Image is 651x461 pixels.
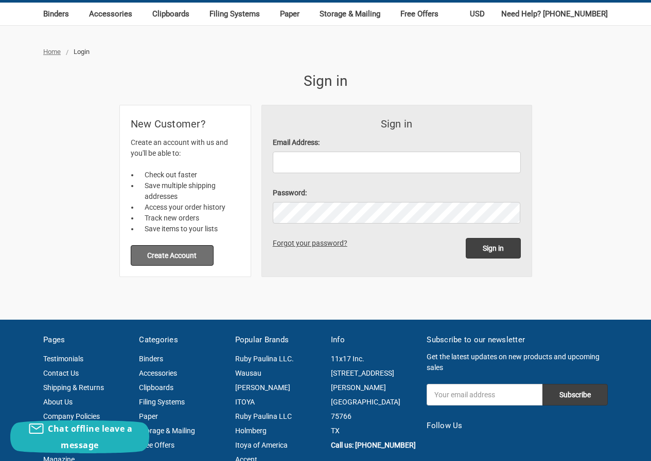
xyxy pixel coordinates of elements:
a: Free Offers [400,3,438,25]
a: Accessories [89,3,142,25]
a: Binders [43,3,78,25]
a: Storage & Mailing [320,3,390,25]
h5: Info [331,334,416,346]
h5: Popular Brands [235,334,320,346]
input: Subscribe [542,384,608,405]
h2: New Customer? [131,116,240,132]
button: Chat offline leave a message [10,420,149,453]
h5: Categories [139,334,224,346]
address: 11x17 Inc. [STREET_ADDRESS][PERSON_NAME] [GEOGRAPHIC_DATA] 75766 TX [331,352,416,438]
a: Wausau [235,369,261,377]
a: Ruby Paulina LLC [235,412,292,420]
a: Filing Systems [209,3,269,25]
input: Sign in [466,238,521,259]
a: Binders [139,355,163,363]
a: Filing Systems [139,398,185,406]
h5: Follow Us [427,420,608,432]
a: Company Policies [43,412,100,420]
a: Home [43,48,61,56]
a: ITOYA [235,398,255,406]
a: Storage & Mailing [139,427,195,435]
a: Holmberg [235,427,267,435]
a: Shipping & Returns [43,383,104,392]
a: Contact Us [43,369,79,377]
h5: Pages [43,334,128,346]
a: [PERSON_NAME] [235,383,290,392]
label: Email Address: [273,137,521,148]
li: Save multiple shipping addresses [139,180,240,202]
h5: Subscribe to our newsletter [427,334,608,346]
a: Testimonials [43,355,83,363]
a: Call us: [PHONE_NUMBER] [331,441,416,449]
a: Forgot your password? [273,239,351,247]
a: Paper [139,412,158,420]
a: Accessories [139,369,177,377]
li: Track new orders [139,213,240,224]
h3: Sign in [273,116,521,132]
a: Free Offers [139,441,174,449]
a: Clipboards [152,3,199,25]
p: Create an account with us and you'll be able to: [131,137,240,159]
a: Paper [280,3,309,25]
li: Access your order history [139,202,240,213]
a: Need Help? [PHONE_NUMBER] [501,3,608,25]
li: Save items to your lists [139,224,240,234]
h1: Sign in [120,70,532,92]
button: Create Account [131,245,214,266]
span: Chat offline leave a message [48,423,132,451]
input: Your email address [427,384,542,405]
a: USD [470,3,490,25]
a: Itoya of America [235,441,288,449]
label: Password: [273,188,521,198]
a: Ruby Paulina LLC. [235,355,294,363]
li: Check out faster [139,170,240,180]
a: About Us [43,398,73,406]
a: Clipboards [139,383,173,392]
a: Create Account [131,251,214,259]
p: Get the latest updates on new products and upcoming sales [427,352,608,373]
span: Login [74,48,90,56]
